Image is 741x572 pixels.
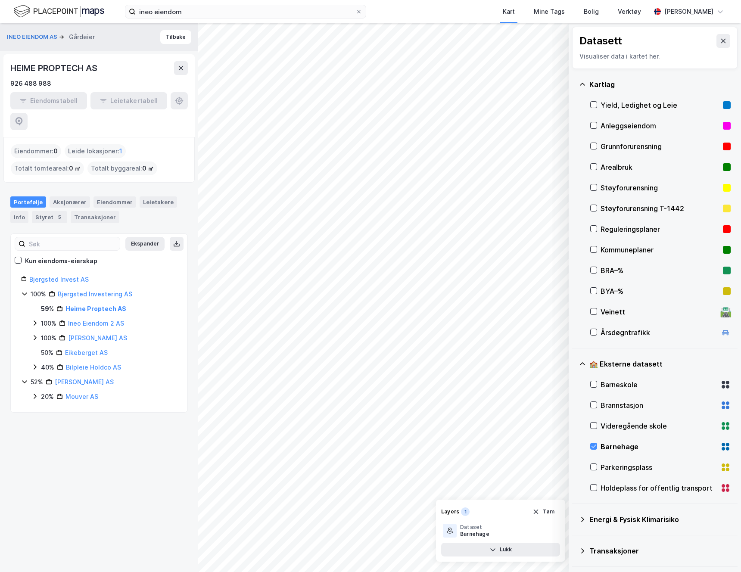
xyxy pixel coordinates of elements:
div: 🛣️ [720,306,732,317]
div: Aksjonærer [50,196,90,208]
div: Kontrollprogram for chat [698,531,741,572]
div: Totalt tomteareal : [11,162,84,175]
div: 5 [55,213,64,221]
div: Totalt byggareal : [87,162,157,175]
a: Ineo Eiendom 2 AS [68,320,124,327]
div: BYA–% [601,286,719,296]
img: logo.f888ab2527a4732fd821a326f86c7f29.svg [14,4,104,19]
a: Eikeberget AS [65,349,108,356]
div: 926 488 988 [10,78,51,89]
iframe: Chat Widget [698,531,741,572]
div: Kun eiendoms-eierskap [25,256,97,266]
div: 1 [461,507,470,516]
span: 0 ㎡ [69,163,81,174]
a: Mouver AS [65,393,98,400]
span: 1 [119,146,122,156]
div: Datasett [579,34,622,48]
div: 59% [41,304,54,314]
div: Kart [503,6,515,17]
div: 100% [41,318,56,329]
div: Eiendommer [93,196,136,208]
div: Mine Tags [534,6,565,17]
div: Årsdøgntrafikk [601,327,717,338]
div: Yield, Ledighet og Leie [601,100,719,110]
span: 0 ㎡ [142,163,154,174]
a: Bjergsted Invest AS [29,276,89,283]
div: Grunnforurensning [601,141,719,152]
div: [PERSON_NAME] [664,6,713,17]
div: Visualiser data i kartet her. [579,51,730,62]
div: Reguleringsplaner [601,224,719,234]
div: 100% [31,289,46,299]
div: Energi & Fysisk Klimarisiko [589,514,731,525]
div: Brannstasjon [601,400,717,410]
a: [PERSON_NAME] AS [55,378,114,385]
div: 🏫 Eksterne datasett [589,359,731,369]
div: Portefølje [10,196,46,208]
button: INEO EIENDOM AS [7,33,59,41]
div: Kartlag [589,79,731,90]
div: Holdeplass for offentlig transport [601,483,717,493]
div: Info [10,211,28,223]
div: 20% [41,392,54,402]
input: Søk på adresse, matrikkel, gårdeiere, leietakere eller personer [136,5,355,18]
div: Dataset [460,524,489,531]
div: 40% [41,362,54,373]
div: Gårdeier [69,32,95,42]
div: Eiendommer : [11,144,61,158]
div: Arealbruk [601,162,719,172]
button: Lukk [441,543,560,556]
div: Parkeringsplass [601,462,717,473]
a: [PERSON_NAME] AS [68,334,127,342]
div: Videregående skole [601,421,717,431]
div: Layers [441,508,459,515]
div: Støyforurensning T-1442 [601,203,719,214]
button: Tilbake [160,30,191,44]
div: Barnehage [601,441,717,452]
div: Bolig [584,6,599,17]
div: Anleggseiendom [601,121,719,131]
button: Tøm [527,505,560,519]
div: Støyforurensning [601,183,719,193]
a: Heime Proptech AS [65,305,126,312]
div: Transaksjoner [71,211,119,223]
a: Bjergsted Investering AS [58,290,132,298]
div: Barnehage [460,531,489,538]
div: BRA–% [601,265,719,276]
div: Veinett [601,307,717,317]
div: Verktøy [618,6,641,17]
div: Barneskole [601,379,717,390]
div: Leietakere [140,196,177,208]
div: HEIME PROPTECH AS [10,61,99,75]
div: Leide lokasjoner : [65,144,126,158]
div: 52% [31,377,43,387]
div: 50% [41,348,53,358]
div: Transaksjoner [589,546,731,556]
span: 0 [53,146,58,156]
input: Søk [25,237,120,250]
div: Kommuneplaner [601,245,719,255]
button: Ekspander [125,237,165,251]
a: Bilpleie Holdco AS [66,364,121,371]
div: Styret [32,211,67,223]
div: 100% [41,333,56,343]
